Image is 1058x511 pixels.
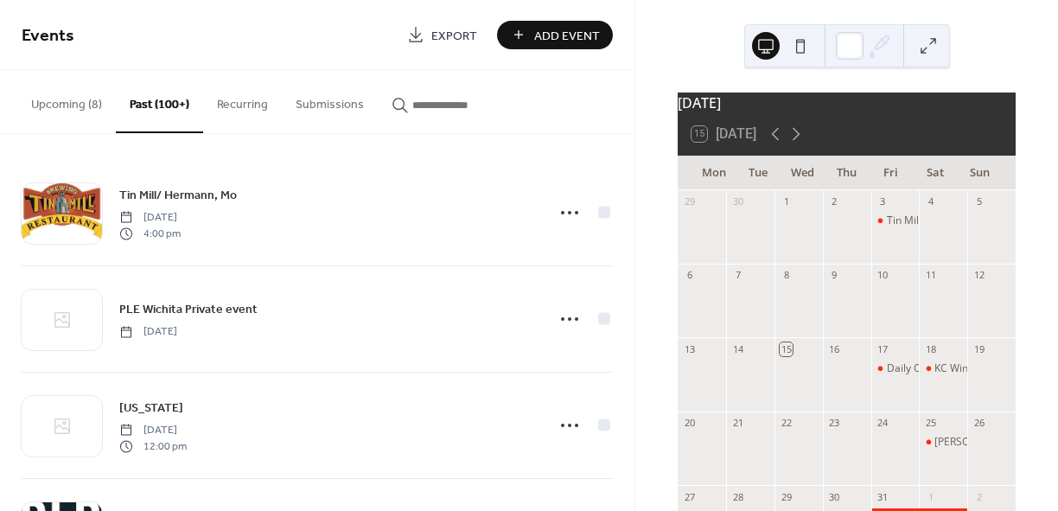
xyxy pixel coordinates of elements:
span: Add Event [534,27,600,45]
div: [DATE] [678,93,1016,113]
span: Events [22,19,74,53]
div: Daily Objective Distillery [887,361,1004,376]
span: PLE Wichita Private event [119,301,258,319]
div: 6 [683,269,696,282]
div: 20 [683,417,696,430]
div: Kearney Fun Farm [919,435,967,450]
div: Sun [958,156,1002,190]
div: Tue [736,156,781,190]
div: KC Wine Co [919,361,967,376]
a: PLE Wichita Private event [119,299,258,319]
div: 23 [828,417,841,430]
button: Past (100+) [116,70,203,133]
div: 25 [924,417,937,430]
div: Wed [781,156,825,190]
div: 9 [828,269,841,282]
div: Sat [914,156,958,190]
div: Daily Objective Distillery [871,361,920,376]
div: 19 [972,342,985,355]
span: 12:00 pm [119,438,187,454]
div: 4 [924,195,937,208]
div: 21 [731,417,744,430]
div: Fri [869,156,913,190]
div: 17 [876,342,889,355]
div: 29 [683,195,696,208]
div: 30 [731,195,744,208]
div: 7 [731,269,744,282]
span: Export [431,27,477,45]
div: 18 [924,342,937,355]
div: 3 [876,195,889,208]
div: KC Wine Co [934,361,990,376]
div: 8 [780,269,793,282]
div: 22 [780,417,793,430]
span: 4:00 pm [119,226,181,241]
span: [DATE] [119,423,187,438]
div: 15 [780,342,793,355]
a: Tin Mill/ Hermann, Mo [119,185,237,205]
div: 27 [683,490,696,503]
div: 5 [972,195,985,208]
div: 29 [780,490,793,503]
div: Tin Mill/ Hermann, Mo [871,214,920,228]
div: 16 [828,342,841,355]
button: Recurring [203,70,282,131]
div: 2 [828,195,841,208]
button: Submissions [282,70,378,131]
button: Upcoming (8) [17,70,116,131]
div: Mon [692,156,736,190]
span: [DATE] [119,210,181,226]
div: 11 [924,269,937,282]
div: 24 [876,417,889,430]
span: [DATE] [119,324,177,340]
div: Thu [825,156,869,190]
span: Tin Mill/ Hermann, Mo [119,187,237,205]
div: 26 [972,417,985,430]
div: 1 [924,490,937,503]
div: 10 [876,269,889,282]
div: Tin Mill/ Hermann, Mo [887,214,994,228]
a: [US_STATE] [119,398,183,418]
div: 12 [972,269,985,282]
button: Add Event [497,21,613,49]
a: Export [394,21,490,49]
div: 1 [780,195,793,208]
div: 13 [683,342,696,355]
span: [US_STATE] [119,399,183,418]
div: 2 [972,490,985,503]
div: 14 [731,342,744,355]
div: 28 [731,490,744,503]
div: 30 [828,490,841,503]
div: 31 [876,490,889,503]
